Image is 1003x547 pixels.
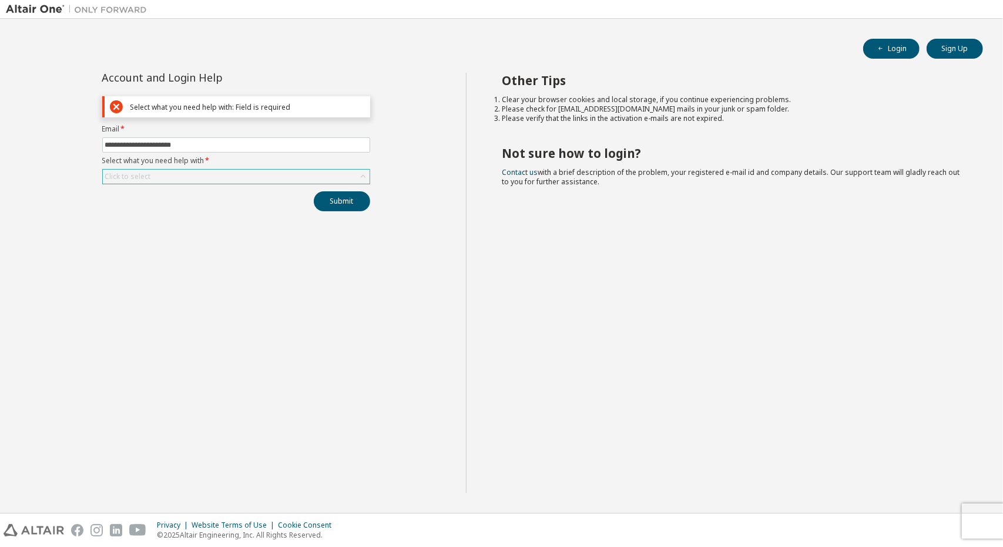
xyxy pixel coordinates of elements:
img: linkedin.svg [110,524,122,536]
button: Login [863,39,920,59]
h2: Other Tips [502,73,962,88]
p: © 2025 Altair Engineering, Inc. All Rights Reserved. [157,530,338,540]
div: Click to select [105,172,151,181]
div: Click to select [103,170,370,184]
div: Select what you need help with: Field is required [130,103,365,112]
label: Email [102,124,370,134]
label: Select what you need help with [102,156,370,166]
div: Website Terms of Use [192,521,278,530]
a: Contact us [502,167,538,177]
button: Submit [314,191,370,211]
div: Account and Login Help [102,73,317,82]
img: altair_logo.svg [4,524,64,536]
img: Altair One [6,4,153,15]
li: Please verify that the links in the activation e-mails are not expired. [502,114,962,123]
button: Sign Up [927,39,983,59]
img: instagram.svg [90,524,103,536]
div: Cookie Consent [278,521,338,530]
li: Please check for [EMAIL_ADDRESS][DOMAIN_NAME] mails in your junk or spam folder. [502,104,962,114]
div: Privacy [157,521,192,530]
h2: Not sure how to login? [502,146,962,161]
img: youtube.svg [129,524,146,536]
img: facebook.svg [71,524,83,536]
span: with a brief description of the problem, your registered e-mail id and company details. Our suppo... [502,167,960,187]
li: Clear your browser cookies and local storage, if you continue experiencing problems. [502,95,962,104]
